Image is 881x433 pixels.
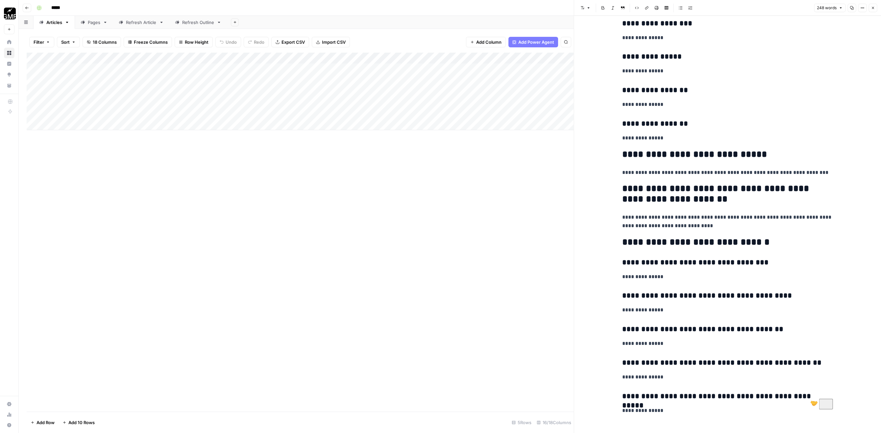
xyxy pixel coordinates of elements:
[4,409,14,420] a: Usage
[4,399,14,409] a: Settings
[75,16,113,29] a: Pages
[534,417,574,428] div: 16/18 Columns
[4,59,14,69] a: Insights
[29,37,54,47] button: Filter
[271,37,309,47] button: Export CSV
[4,69,14,80] a: Opportunities
[254,39,264,45] span: Redo
[93,39,117,45] span: 18 Columns
[509,417,534,428] div: 5 Rows
[134,39,168,45] span: Freeze Columns
[185,39,208,45] span: Row Height
[34,16,75,29] a: Articles
[4,80,14,91] a: Your Data
[126,19,157,26] div: Refresh Article
[226,39,237,45] span: Undo
[4,420,14,430] button: Help + Support
[466,37,506,47] button: Add Column
[46,19,62,26] div: Articles
[244,37,269,47] button: Redo
[817,5,837,11] span: 248 words
[27,417,59,428] button: Add Row
[4,37,14,47] a: Home
[169,16,227,29] a: Refresh Outline
[508,37,558,47] button: Add Power Agent
[182,19,214,26] div: Refresh Outline
[68,419,95,426] span: Add 10 Rows
[124,37,172,47] button: Freeze Columns
[281,39,305,45] span: Export CSV
[518,39,554,45] span: Add Power Agent
[215,37,241,47] button: Undo
[37,419,55,426] span: Add Row
[322,39,346,45] span: Import CSV
[59,417,99,428] button: Add 10 Rows
[814,4,845,12] button: 248 words
[4,5,14,22] button: Workspace: Growth Marketing Pro
[88,19,100,26] div: Pages
[312,37,350,47] button: Import CSV
[61,39,70,45] span: Sort
[34,39,44,45] span: Filter
[113,16,169,29] a: Refresh Article
[476,39,502,45] span: Add Column
[4,8,16,19] img: Growth Marketing Pro Logo
[83,37,121,47] button: 18 Columns
[4,48,14,58] a: Browse
[175,37,213,47] button: Row Height
[57,37,80,47] button: Sort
